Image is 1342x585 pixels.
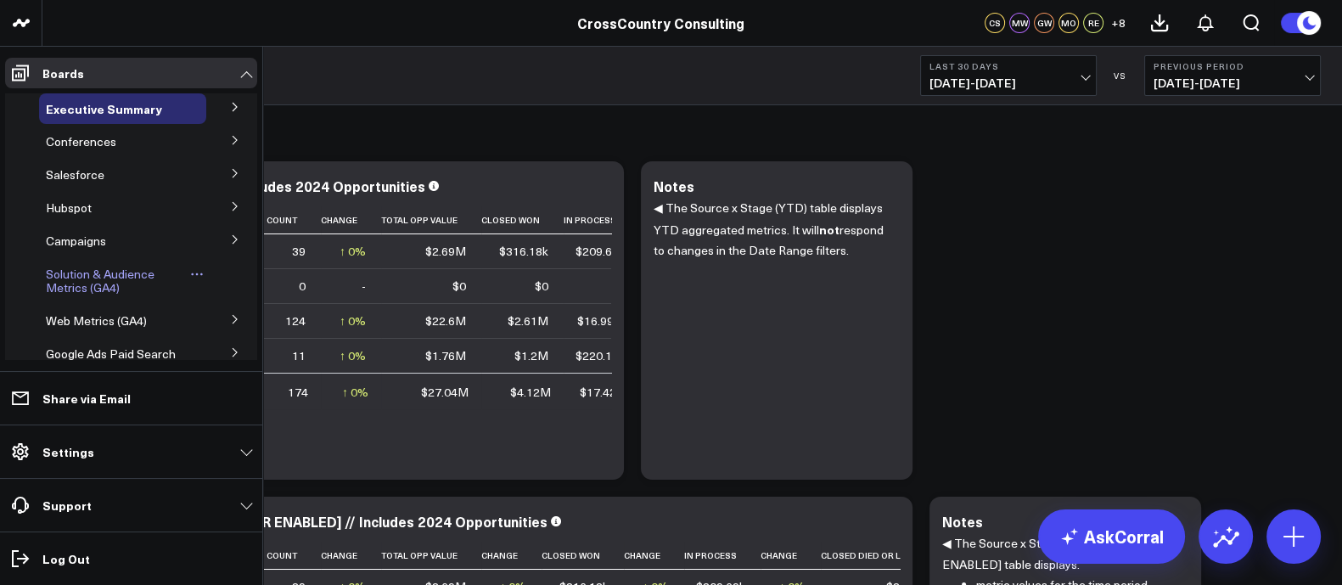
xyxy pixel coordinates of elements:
[481,206,564,234] th: Closed Won
[576,347,625,364] div: $220.14k
[292,347,306,364] div: 11
[421,384,469,401] div: $27.04M
[535,278,548,295] div: $0
[1144,55,1321,96] button: Previous Period[DATE]-[DATE]
[46,133,116,149] span: Conferences
[46,168,104,182] a: Salesforce
[942,533,1176,575] p: ◀ The Source x Stage [DATE FILTER ENABLED] table displays:
[46,312,147,329] span: Web Metrics (GA4)
[564,206,640,234] th: In Process
[425,243,466,260] div: $2.69M
[510,384,551,401] div: $4.12M
[46,346,176,362] span: Google Ads Paid Search
[1111,17,1126,29] span: + 8
[580,384,627,401] div: $17.42M
[920,55,1097,96] button: Last 30 Days[DATE]-[DATE]
[542,542,624,570] th: Closed Won
[654,198,900,463] div: ◀ The Source x Stage (YTD) table displays YTD aggregated metrics. It will respond to changes in t...
[1034,13,1054,33] div: GW
[654,177,694,195] div: Notes
[340,312,366,329] div: ↑ 0%
[684,542,761,570] th: In Process
[1154,76,1311,90] span: [DATE] - [DATE]
[299,278,306,295] div: 0
[1083,13,1103,33] div: RE
[508,312,548,329] div: $2.61M
[46,102,162,115] a: Executive Summary
[42,66,84,80] p: Boards
[985,13,1005,33] div: CS
[321,206,381,234] th: Change
[285,312,306,329] div: 124
[819,221,839,238] b: not
[46,266,154,295] span: Solution & Audience Metrics (GA4)
[1009,13,1030,33] div: MW
[381,206,481,234] th: Total Opp Value
[514,347,548,364] div: $1.2M
[577,312,625,329] div: $16.99M
[46,135,116,149] a: Conferences
[46,100,162,117] span: Executive Summary
[42,498,92,512] p: Support
[46,166,104,183] span: Salesforce
[340,243,366,260] div: ↑ 0%
[381,542,481,570] th: Total Opp Value
[425,347,466,364] div: $1.76M
[76,512,547,531] div: Source x Stage [DATE FILTER ENABLED] // Includes 2024 Opportunities
[576,243,625,260] div: $209.69k
[942,512,983,531] div: Notes
[46,314,147,328] a: Web Metrics (GA4)
[499,243,548,260] div: $316.18k
[246,542,321,570] th: Opp Count
[821,542,942,570] th: Closed Died Or Lost
[321,542,381,570] th: Change
[46,201,92,215] a: Hubspot
[5,543,257,574] a: Log Out
[46,233,106,249] span: Campaigns
[288,384,308,401] div: 174
[292,243,306,260] div: 39
[481,542,542,570] th: Change
[340,347,366,364] div: ↑ 0%
[246,206,321,234] th: Opp Count
[46,267,187,295] a: Solution & Audience Metrics (GA4)
[42,552,90,565] p: Log Out
[1058,13,1079,33] div: MO
[362,278,366,295] div: -
[46,200,92,216] span: Hubspot
[577,14,744,32] a: CrossCountry Consulting
[1038,509,1185,564] a: AskCorral
[624,542,684,570] th: Change
[46,234,106,248] a: Campaigns
[425,312,466,329] div: $22.6M
[929,61,1087,71] b: Last 30 Days
[342,384,368,401] div: ↑ 0%
[1154,61,1311,71] b: Previous Period
[761,542,821,570] th: Change
[42,445,94,458] p: Settings
[452,278,466,295] div: $0
[1108,13,1128,33] button: +8
[46,347,176,361] a: Google Ads Paid Search
[929,76,1087,90] span: [DATE] - [DATE]
[42,391,131,405] p: Share via Email
[1105,70,1136,81] div: VS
